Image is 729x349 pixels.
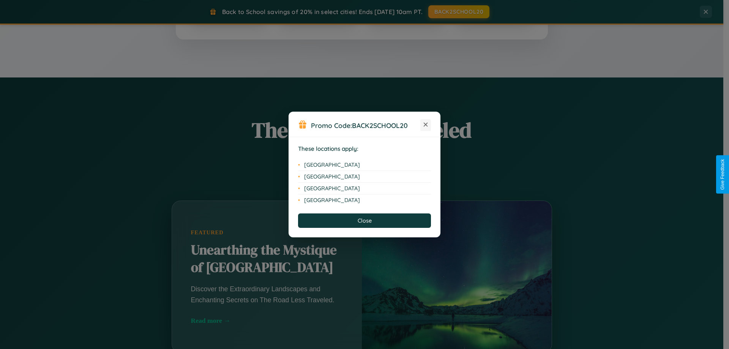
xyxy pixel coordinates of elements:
h3: Promo Code: [311,121,420,129]
li: [GEOGRAPHIC_DATA] [298,183,431,194]
li: [GEOGRAPHIC_DATA] [298,171,431,183]
b: BACK2SCHOOL20 [352,121,408,129]
li: [GEOGRAPHIC_DATA] [298,194,431,206]
strong: These locations apply: [298,145,358,152]
li: [GEOGRAPHIC_DATA] [298,159,431,171]
div: Give Feedback [720,159,725,190]
button: Close [298,213,431,228]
